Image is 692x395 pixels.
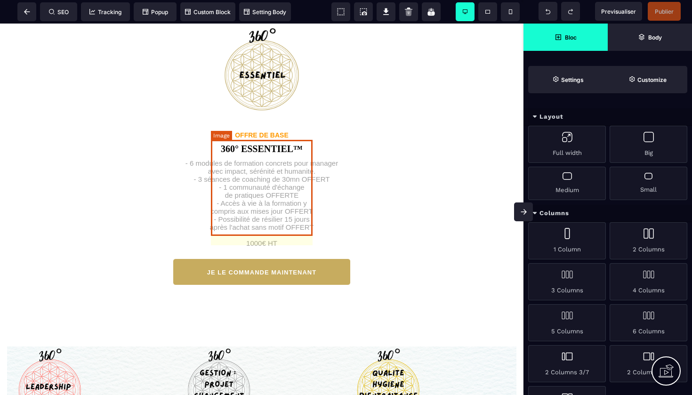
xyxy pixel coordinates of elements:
[211,2,313,98] img: 7330cbb3e110190e0e7ece2900e972bd_10.png
[244,8,286,16] span: Setting Body
[528,222,606,259] div: 1 Column
[601,8,636,15] span: Previsualiser
[143,8,168,16] span: Popup
[610,167,687,200] div: Small
[608,24,692,51] span: Open Layer Manager
[523,205,692,222] div: Columns
[528,263,606,300] div: 3 Columns
[561,76,584,83] strong: Settings
[595,2,642,21] span: Preview
[565,34,577,41] strong: Bloc
[610,126,687,163] div: Big
[610,222,687,259] div: 2 Columns
[648,34,662,41] strong: Body
[528,304,606,341] div: 5 Columns
[637,76,667,83] strong: Customize
[610,304,687,341] div: 6 Columns
[655,8,674,15] span: Publier
[528,345,606,382] div: 2 Columns 3/7
[608,66,687,93] span: Open Style Manager
[528,167,606,200] div: Medium
[523,108,692,126] div: Layout
[235,108,289,115] text: OFFRE DE BASE
[610,345,687,382] div: 2 Columns 7/3
[89,8,121,16] span: Tracking
[354,2,373,21] span: Screenshot
[331,2,350,21] span: View components
[610,263,687,300] div: 4 Columns
[173,235,351,262] button: JE LE COMMANDE MAINTENANT
[528,66,608,93] span: Settings
[185,8,231,16] span: Custom Block
[185,131,338,224] h1: - 6 modules de formation concrets pour manager avec impact, sérénité et humanité. - 3 séances de ...
[528,126,606,163] div: Full width
[49,8,69,16] span: SEO
[523,24,608,51] span: Open Blocks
